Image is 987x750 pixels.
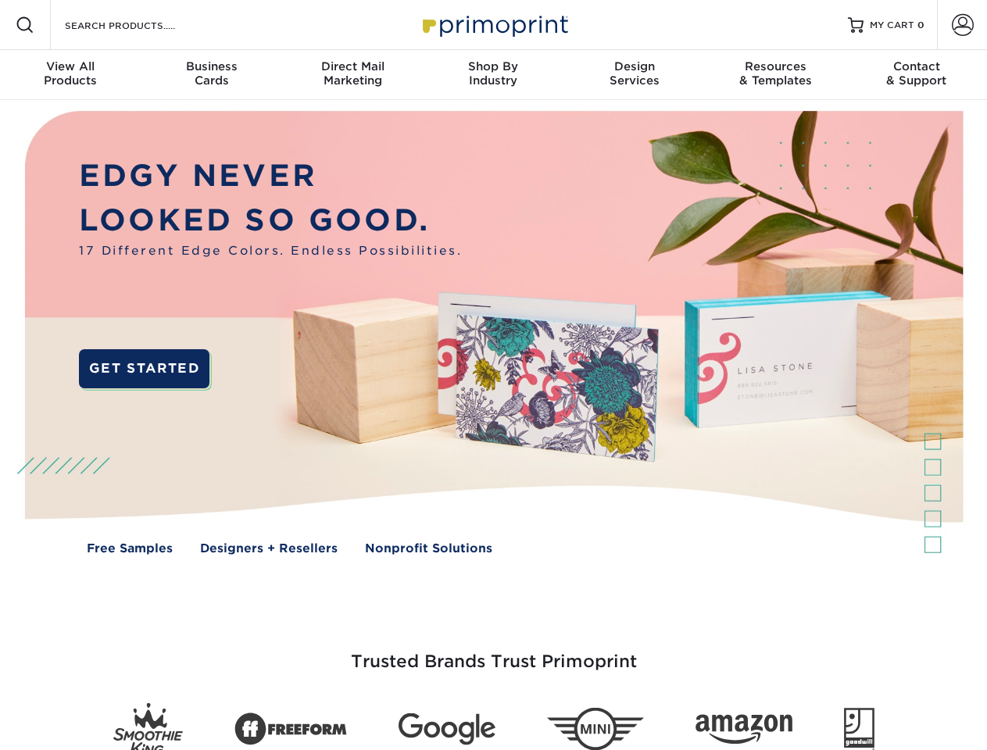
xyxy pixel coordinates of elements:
img: Google [399,713,495,745]
div: & Templates [705,59,846,87]
img: Goodwill [844,708,874,750]
span: Direct Mail [282,59,423,73]
span: Design [564,59,705,73]
a: Shop ByIndustry [423,50,563,100]
span: MY CART [870,19,914,32]
a: BusinessCards [141,50,281,100]
div: & Support [846,59,987,87]
a: Direct MailMarketing [282,50,423,100]
h3: Trusted Brands Trust Primoprint [37,614,951,691]
a: Designers + Resellers [200,540,338,558]
a: DesignServices [564,50,705,100]
p: EDGY NEVER [79,154,462,198]
a: Free Samples [87,540,173,558]
a: Nonprofit Solutions [365,540,492,558]
span: Resources [705,59,846,73]
input: SEARCH PRODUCTS..... [63,16,216,34]
div: Industry [423,59,563,87]
span: Shop By [423,59,563,73]
div: Services [564,59,705,87]
a: Resources& Templates [705,50,846,100]
a: Contact& Support [846,50,987,100]
span: Contact [846,59,987,73]
p: LOOKED SO GOOD. [79,198,462,243]
span: Business [141,59,281,73]
div: Marketing [282,59,423,87]
img: Primoprint [416,8,572,41]
div: Cards [141,59,281,87]
img: Amazon [696,715,792,745]
span: 17 Different Edge Colors. Endless Possibilities. [79,242,462,260]
span: 0 [917,20,924,30]
a: GET STARTED [79,349,209,388]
